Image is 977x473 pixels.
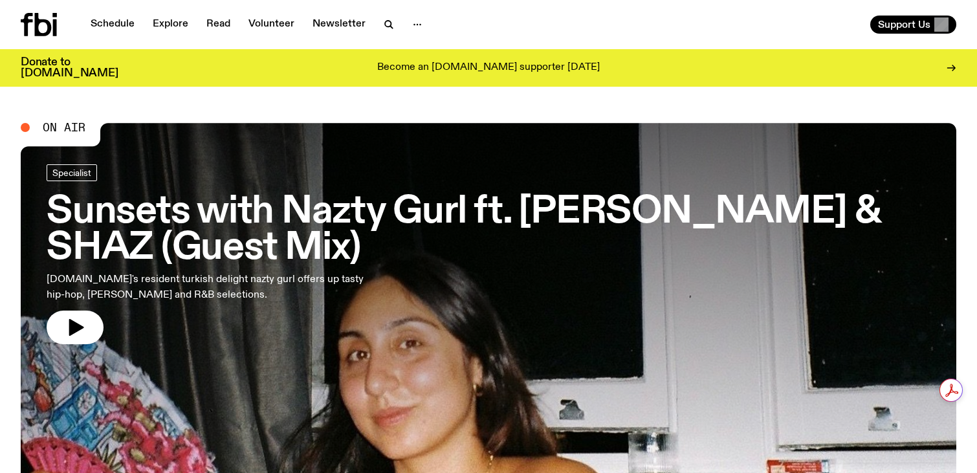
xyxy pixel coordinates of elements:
[145,16,196,34] a: Explore
[870,16,956,34] button: Support Us
[305,16,373,34] a: Newsletter
[47,164,930,344] a: Sunsets with Nazty Gurl ft. [PERSON_NAME] & SHAZ (Guest Mix)[DOMAIN_NAME]'s resident turkish deli...
[21,57,118,79] h3: Donate to [DOMAIN_NAME]
[83,16,142,34] a: Schedule
[52,168,91,177] span: Specialist
[377,62,600,74] p: Become an [DOMAIN_NAME] supporter [DATE]
[878,19,930,30] span: Support Us
[47,164,97,181] a: Specialist
[47,194,930,267] h3: Sunsets with Nazty Gurl ft. [PERSON_NAME] & SHAZ (Guest Mix)
[199,16,238,34] a: Read
[47,272,378,303] p: [DOMAIN_NAME]'s resident turkish delight nazty gurl offers up tasty hip-hop, [PERSON_NAME] and R&...
[241,16,302,34] a: Volunteer
[43,122,85,133] span: On Air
